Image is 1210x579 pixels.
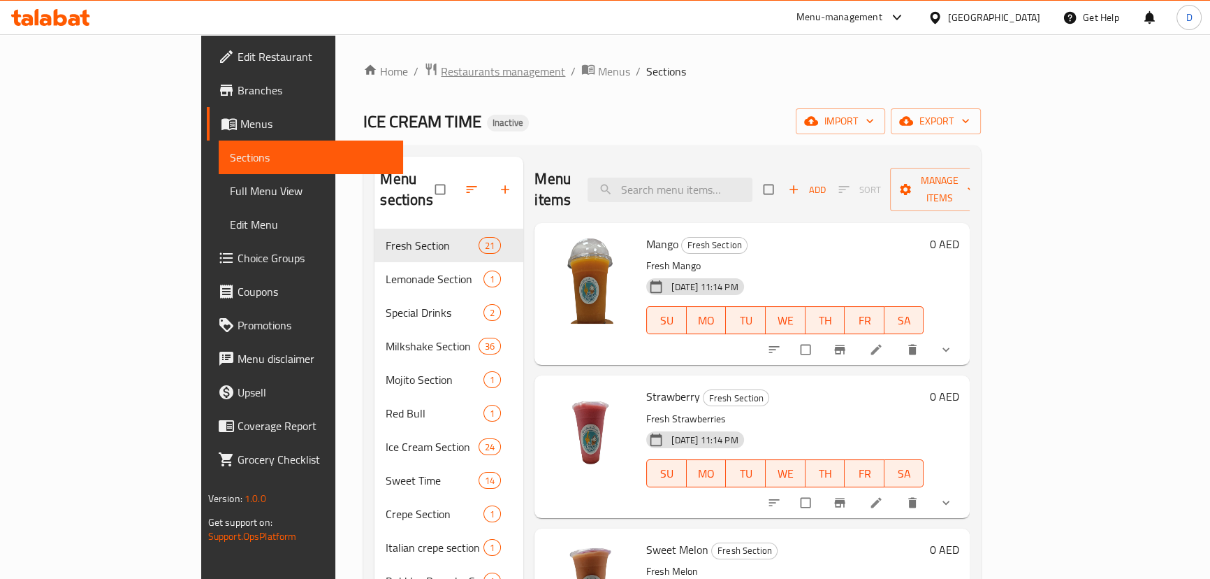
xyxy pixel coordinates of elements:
span: 24 [479,441,500,454]
span: Select to update [792,336,822,363]
button: SU [646,306,686,334]
a: Menu disclaimer [207,342,403,376]
button: TH [806,306,845,334]
div: Sweet Time14 [374,464,523,497]
span: Fresh Section [704,390,768,406]
button: show more [931,487,964,518]
div: Menu-management [796,9,882,26]
span: Select section [755,176,785,203]
button: FR [845,459,884,487]
span: 2 [484,306,500,320]
span: Mojito Section [386,371,483,388]
span: 14 [479,474,500,487]
button: SA [884,459,924,487]
div: Inactive [487,115,529,131]
span: Upsell [238,384,392,401]
button: FR [845,306,884,334]
a: Upsell [207,376,403,409]
button: Add section [490,174,523,205]
a: Choice Groups [207,241,403,275]
li: / [414,63,418,80]
div: items [479,472,501,489]
h2: Menu sections [380,169,435,210]
button: TU [726,306,766,334]
span: Fresh Section [386,237,479,254]
div: Fresh Section21 [374,229,523,262]
button: delete [897,487,931,518]
img: Mango [546,234,635,324]
h2: Menu items [534,169,571,210]
span: Get support on: [208,513,272,531]
span: WE [771,464,800,484]
button: delete [897,334,931,365]
button: TU [726,459,766,487]
div: items [483,304,501,321]
span: Sort sections [456,174,490,205]
span: Menu disclaimer [238,350,392,367]
svg: Show Choices [939,496,953,510]
span: MO [692,464,721,484]
div: Red Bull1 [374,396,523,430]
button: sort-choices [759,334,792,365]
span: Branches [238,82,392,99]
span: SA [890,464,919,484]
span: Select to update [792,489,822,516]
a: Full Menu View [219,174,403,208]
div: Italian crepe section [386,539,483,556]
span: Inactive [487,117,529,129]
span: TU [731,310,760,331]
a: Coverage Report [207,409,403,443]
div: Crepe Section [386,506,483,522]
div: items [483,405,501,422]
div: Ice Cream Section [386,438,479,455]
button: WE [766,459,806,487]
span: ICE CREAM TIME [363,106,481,137]
span: MO [692,310,721,331]
span: FR [850,464,879,484]
span: 1 [484,541,500,555]
a: Edit Restaurant [207,40,403,73]
span: Promotions [238,317,392,334]
button: export [891,108,981,134]
span: Full Menu View [230,183,392,199]
span: Red Bull [386,405,483,422]
span: SU [653,310,680,331]
span: Grocery Checklist [238,451,392,468]
span: TU [731,464,760,484]
span: Lemonade Section [386,271,483,287]
a: Menus [207,107,403,141]
span: Manage items [901,172,978,207]
a: Branches [207,73,403,107]
span: Version: [208,489,242,508]
span: Edit Restaurant [238,48,392,65]
a: Edit Menu [219,208,403,241]
span: TH [811,310,840,331]
button: Add [785,179,829,201]
span: Add item [785,179,829,201]
span: Fresh Section [682,237,747,253]
span: FR [850,310,879,331]
button: SA [884,306,924,334]
span: 1 [484,273,500,286]
span: 1 [484,508,500,521]
span: Select all sections [427,176,456,203]
span: import [807,113,874,130]
div: Fresh Section [703,389,769,406]
span: Special Drinks [386,304,483,321]
button: Branch-specific-item [824,487,858,518]
h6: 0 AED [929,387,958,406]
span: 1 [484,373,500,387]
a: Edit menu item [869,343,886,357]
span: Milkshake Section [386,338,479,355]
div: items [483,539,501,556]
a: Sections [219,141,403,174]
span: Add [788,182,826,198]
div: [GEOGRAPHIC_DATA] [948,10,1040,25]
div: Fresh Section [711,543,778,559]
span: Mango [646,234,678,255]
div: items [483,271,501,287]
span: Sweet Melon [646,539,708,560]
span: WE [771,310,800,331]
